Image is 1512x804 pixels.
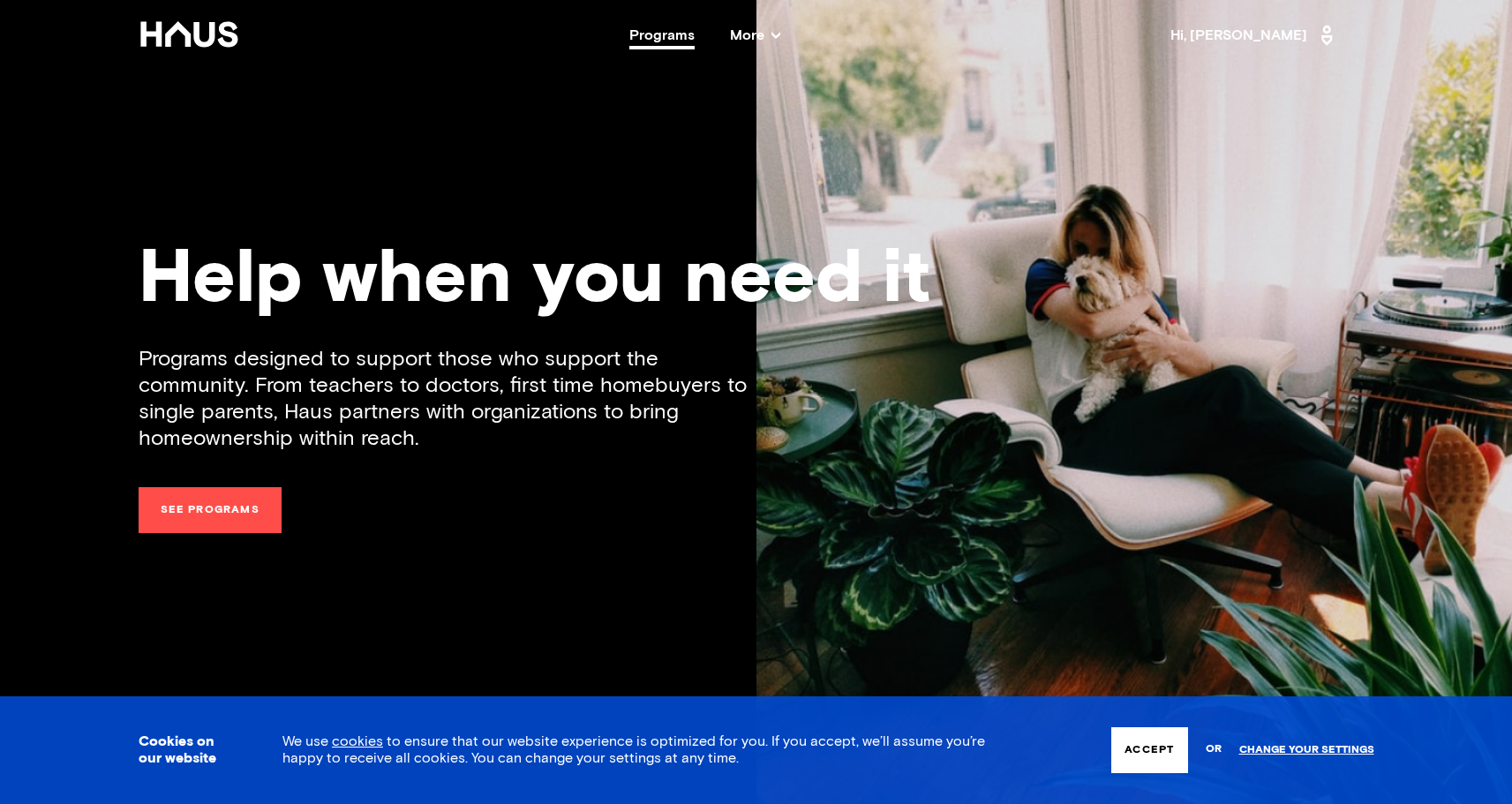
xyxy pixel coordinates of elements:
[1111,727,1187,773] button: Accept
[1206,734,1222,765] span: or
[139,346,756,452] div: Programs designed to support those who support the community. From teachers to doctors, first tim...
[730,28,780,42] span: More
[1239,744,1374,756] a: Change your settings
[332,734,383,748] a: cookies
[139,733,238,767] h3: Cookies on our website
[282,734,985,765] span: We use to ensure that our website experience is optimized for you. If you accept, we’ll assume yo...
[629,28,695,42] a: Programs
[139,487,282,533] a: See programs
[1170,21,1338,49] span: Hi, [PERSON_NAME]
[139,243,1374,318] div: Help when you need it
